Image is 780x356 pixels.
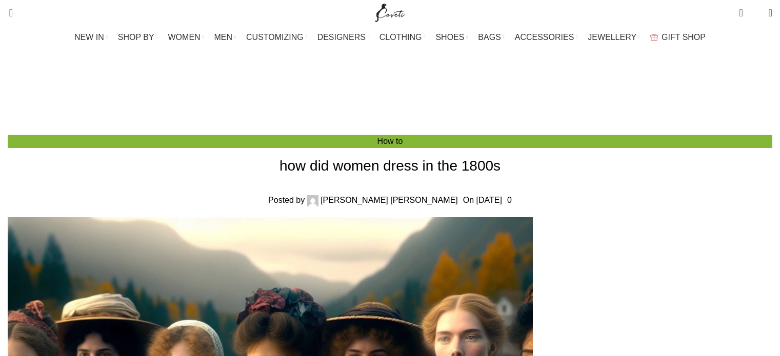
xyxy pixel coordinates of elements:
[515,27,578,48] a: ACCESSORIES
[377,137,403,145] a: How to
[118,32,154,42] span: SHOP BY
[74,27,108,48] a: NEW IN
[379,27,426,48] a: CLOTHING
[3,3,13,23] a: Search
[168,27,204,48] a: WOMEN
[375,59,420,86] h3: Blog
[588,27,640,48] a: JEWELLERY
[317,32,366,42] span: DESIGNERS
[369,93,391,102] a: Home
[268,196,305,204] span: Posted by
[478,32,501,42] span: BAGS
[214,32,233,42] span: MEN
[8,156,772,176] h1: how did women dress in the 1800s
[317,27,369,48] a: DESIGNERS
[373,8,407,16] a: Site logo
[515,32,574,42] span: ACCESSORIES
[507,196,512,204] a: 0
[168,32,201,42] span: WOMEN
[753,10,761,18] span: 0
[650,27,706,48] a: GIFT SHOP
[588,32,636,42] span: JEWELLERY
[751,3,761,23] div: My Wishlist
[74,32,104,42] span: NEW IN
[463,196,502,204] time: On [DATE]
[321,196,458,204] a: [PERSON_NAME] [PERSON_NAME]
[478,27,504,48] a: BAGS
[118,27,158,48] a: SHOP BY
[435,27,468,48] a: SHOES
[650,34,658,40] img: GiftBag
[307,195,318,206] img: author-avatar
[401,93,427,102] a: How to
[740,5,748,13] span: 0
[734,3,748,23] a: 0
[435,32,464,42] span: SHOES
[214,27,236,48] a: MEN
[3,27,777,48] div: Main navigation
[246,32,304,42] span: CUSTOMIZING
[379,32,422,42] span: CLOTHING
[246,27,307,48] a: CUSTOMIZING
[662,32,706,42] span: GIFT SHOP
